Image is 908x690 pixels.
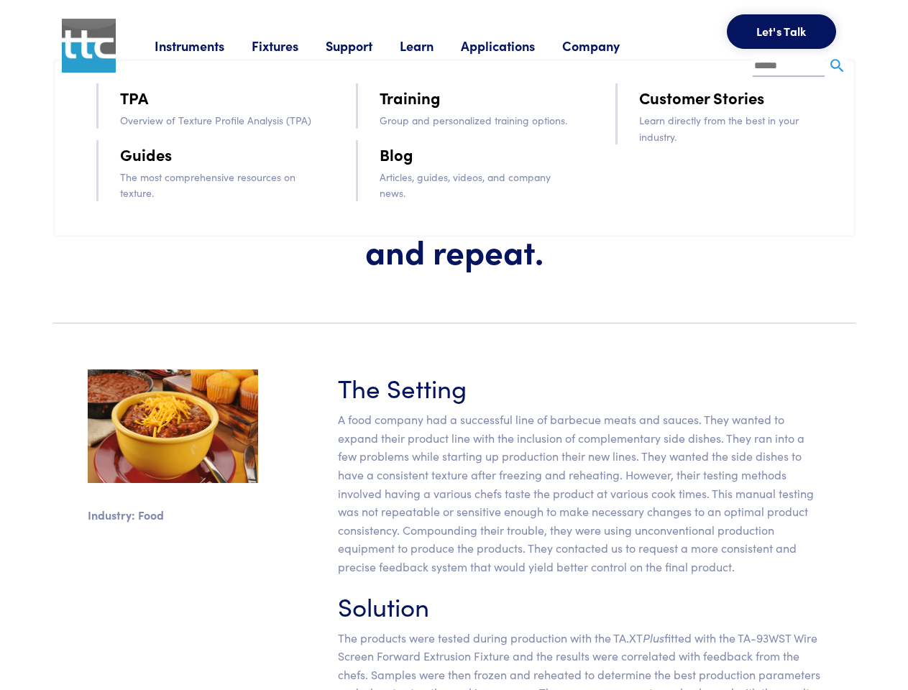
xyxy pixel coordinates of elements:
[338,410,821,576] p: A food company had a successful line of barbecue meats and sauces. They wanted to expand their pr...
[120,112,316,128] p: Overview of Texture Profile Analysis (TPA)
[380,85,441,110] a: Training
[562,37,647,55] a: Company
[639,85,764,110] a: Customer Stories
[380,142,413,167] a: Blog
[88,369,258,483] img: sidedishes.jpg
[120,85,148,110] a: TPA
[252,37,326,55] a: Fixtures
[88,506,258,525] p: Industry: Food
[326,37,400,55] a: Support
[62,19,116,73] img: ttc_logo_1x1_v1.0.png
[643,630,664,645] em: Plus
[338,369,821,405] h3: The Setting
[400,37,461,55] a: Learn
[461,37,562,55] a: Applications
[120,142,172,167] a: Guides
[275,188,633,271] h1: Freeze, reheat, test, and repeat.
[639,112,835,144] p: Learn directly from the best in your industry.
[380,169,575,201] p: Articles, guides, videos, and company news.
[120,169,316,201] p: The most comprehensive resources on texture.
[727,14,836,49] button: Let's Talk
[155,37,252,55] a: Instruments
[380,112,575,128] p: Group and personalized training options.
[338,588,821,623] h3: Solution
